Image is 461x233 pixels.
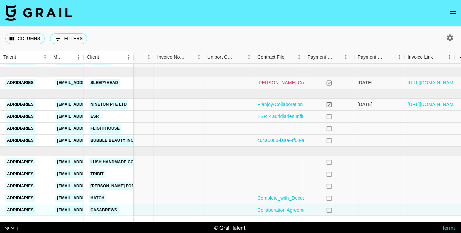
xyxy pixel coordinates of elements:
a: Complete_with_Docusign_Hatch_x_Adriana_Sosa_ (1).pdf [257,195,382,201]
div: Client [83,51,134,64]
button: Menu [341,52,351,62]
div: Invoice Notes [157,51,185,64]
div: Client [87,51,99,64]
a: [EMAIL_ADDRESS][DOMAIN_NAME] [55,206,130,214]
a: [EMAIL_ADDRESS][DOMAIN_NAME] [55,100,130,109]
a: [EMAIL_ADDRESS][DOMAIN_NAME] [55,79,130,87]
div: Payment Sent [307,51,333,64]
div: Contract File [257,51,284,64]
a: [PERSON_NAME] Contract (3).pdf [257,79,331,86]
a: adridiaries [5,79,35,87]
a: Tribit [89,170,105,178]
button: Sort [64,53,73,62]
div: © Grail Talent [214,224,246,231]
div: Payment Sent Date [358,51,385,64]
div: Uniport Contact Email [207,51,235,64]
div: PO Number [104,51,154,64]
button: Menu [244,52,254,62]
a: c64a5000-faaa-4f00-a938-35d4f6428139 (1) (1).pdf [257,137,367,144]
button: Sort [16,53,25,62]
a: adridiaries [5,206,35,214]
div: Invoice Notes [154,51,204,64]
a: [EMAIL_ADDRESS][DOMAIN_NAME] [55,136,130,145]
button: Sort [99,53,108,62]
div: 07/08/2025 [358,101,373,108]
a: adridiaries [5,124,35,133]
a: adridiaries [5,100,35,109]
a: [EMAIL_ADDRESS][DOMAIN_NAME] [55,158,130,166]
a: Sleepyhead [89,79,120,87]
a: [PERSON_NAME] FOR PERFUMES & COSMETICS TRADING CO. L.L.C [89,182,229,190]
a: Casabrews [89,206,119,214]
button: Menu [144,52,154,62]
div: Talent [3,51,16,64]
div: Invoice Link [404,51,454,64]
a: [URL][DOMAIN_NAME] [408,79,458,86]
a: Collaboration Agreement（adridiaries） (2).pdf [257,207,357,213]
a: Flighthouse [89,124,122,133]
button: Sort [433,52,442,62]
a: adridiaries [5,182,35,190]
button: Sort [333,52,343,62]
button: Menu [394,52,404,62]
a: adridiaries [5,136,35,145]
button: Sort [385,52,394,62]
div: 05/08/2025 [358,79,373,86]
a: [EMAIL_ADDRESS][DOMAIN_NAME] [55,170,130,178]
div: Invoice Link [408,51,433,64]
a: adridiaries [5,112,35,121]
button: Menu [124,52,134,62]
div: Manager [50,51,83,64]
button: Menu [73,52,83,62]
a: ESR [89,112,100,121]
div: Contract File [254,51,304,64]
button: Menu [294,52,304,62]
a: Hatch [89,194,106,202]
button: Menu [194,52,204,62]
a: Lush Handmade Cosmetics LTD [89,158,163,166]
button: Sort [284,52,294,62]
a: Planjoy-Collaboration Agreement.pdf [257,101,335,108]
a: adridiaries [5,158,35,166]
a: Bubble Beauty Inc [89,136,135,145]
div: Payment Sent [304,51,354,64]
button: Sort [132,52,142,62]
a: [EMAIL_ADDRESS][DOMAIN_NAME] [55,182,130,190]
div: v [DATE] [5,226,18,230]
a: Terms [442,224,456,231]
a: adridiaries [5,170,35,178]
button: open drawer [446,7,460,20]
a: Nineton Pte Ltd [89,100,128,109]
button: Select columns [5,33,45,44]
a: ESR x adridiaries Influencer Agreement (1).pdf [257,113,356,120]
div: Uniport Contact Email [204,51,254,64]
div: Manager [53,51,64,64]
a: [EMAIL_ADDRESS][DOMAIN_NAME] [55,124,130,133]
button: Show filters [50,33,87,44]
div: Payment Sent Date [354,51,404,64]
a: [EMAIL_ADDRESS][DOMAIN_NAME] [55,112,130,121]
button: Sort [185,52,194,62]
a: [EMAIL_ADDRESS][DOMAIN_NAME] [55,194,130,202]
img: Grail Talent [5,5,72,21]
a: adridiaries [5,194,35,202]
a: [URL][DOMAIN_NAME] [408,101,458,108]
button: Sort [235,52,244,62]
button: Menu [40,52,50,62]
button: Menu [444,52,454,62]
